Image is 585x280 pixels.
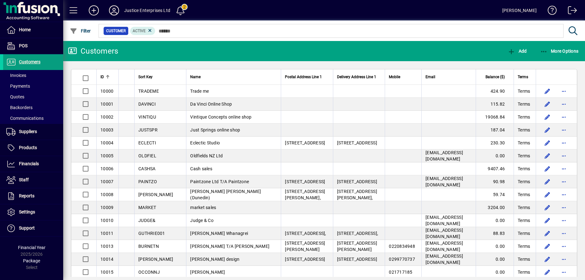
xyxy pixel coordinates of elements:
[425,215,463,226] span: [EMAIL_ADDRESS][DOMAIN_NAME]
[138,231,165,236] span: GUTHRIE001
[100,179,113,184] span: 10007
[542,241,552,251] button: Edit
[138,140,156,145] span: ECLECTI
[518,191,530,198] span: Terms
[563,1,577,22] a: Logout
[389,244,415,249] span: 0220834948
[559,202,569,213] button: More options
[476,162,514,175] td: 9407.46
[138,244,159,249] span: BURNETN
[190,205,216,210] span: market sales
[3,204,63,220] a: Settings
[476,85,514,98] td: 424.90
[542,151,552,161] button: Edit
[542,138,552,148] button: Edit
[124,5,170,15] div: Justice Enterprises Ltd
[100,270,113,275] span: 10015
[542,190,552,200] button: Edit
[285,140,325,145] span: [STREET_ADDRESS]
[6,105,33,110] span: Backorders
[543,1,557,22] a: Knowledge Base
[138,218,156,223] span: JUDGE&
[476,201,514,214] td: 3204.00
[6,73,26,78] span: Invoices
[3,140,63,156] a: Products
[138,257,173,262] span: [PERSON_NAME]
[559,164,569,174] button: More options
[19,129,37,134] span: Suppliers
[130,27,155,35] mat-chip: Activation Status: Active
[559,112,569,122] button: More options
[285,231,326,236] span: [STREET_ADDRESS],
[476,149,514,162] td: 0.00
[425,176,463,187] span: [EMAIL_ADDRESS][DOMAIN_NAME]
[518,178,530,185] span: Terms
[100,127,113,132] span: 10003
[425,73,435,80] span: Email
[18,245,45,250] span: Financial Year
[389,73,400,80] span: Mobile
[3,22,63,38] a: Home
[518,114,530,120] span: Terms
[19,161,39,166] span: Financials
[337,189,377,200] span: [STREET_ADDRESS][PERSON_NAME],
[19,225,35,230] span: Support
[542,99,552,109] button: Edit
[190,257,239,262] span: [PERSON_NAME] design
[559,177,569,187] button: More options
[133,29,146,33] span: Active
[337,257,377,262] span: [STREET_ADDRESS]
[19,145,37,150] span: Products
[190,153,223,158] span: Oldfields NZ Ltd
[425,228,463,239] span: [EMAIL_ADDRESS][DOMAIN_NAME]
[542,202,552,213] button: Edit
[100,140,113,145] span: 10004
[542,254,552,264] button: Edit
[106,28,126,34] span: Customer
[3,220,63,236] a: Support
[485,73,505,80] span: Balance ($)
[3,172,63,188] a: Staff
[285,179,325,184] span: [STREET_ADDRESS]
[138,114,156,120] span: VINTIQU
[518,140,530,146] span: Terms
[100,218,113,223] span: 10010
[190,189,261,200] span: [PERSON_NAME] [PERSON_NAME] (Dunedin)
[337,73,376,80] span: Delivery Address Line 1
[542,228,552,238] button: Edit
[425,73,472,80] div: Email
[138,166,156,171] span: CASHSA
[542,177,552,187] button: Edit
[542,112,552,122] button: Edit
[476,253,514,266] td: 0.00
[19,43,27,48] span: POS
[518,230,530,236] span: Terms
[100,73,104,80] span: ID
[68,25,93,37] button: Filter
[100,192,113,197] span: 10008
[138,179,157,184] span: PAINTZO
[100,73,115,80] div: ID
[100,205,113,210] span: 10009
[3,81,63,91] a: Payments
[518,269,530,275] span: Terms
[476,124,514,137] td: 187.04
[100,102,113,107] span: 10001
[19,193,34,198] span: Reports
[425,241,463,252] span: [EMAIL_ADDRESS][DOMAIN_NAME]
[285,257,325,262] span: [STREET_ADDRESS]
[389,257,415,262] span: 0299770737
[559,99,569,109] button: More options
[190,102,232,107] span: Da Vinci Online Shop
[559,267,569,277] button: More options
[285,241,325,252] span: [STREET_ADDRESS][PERSON_NAME]
[518,101,530,107] span: Terms
[476,214,514,227] td: 0.00
[190,73,277,80] div: Name
[19,27,31,32] span: Home
[100,166,113,171] span: 10006
[476,188,514,201] td: 59.74
[502,5,537,15] div: [PERSON_NAME]
[389,73,418,80] div: Mobile
[518,256,530,262] span: Terms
